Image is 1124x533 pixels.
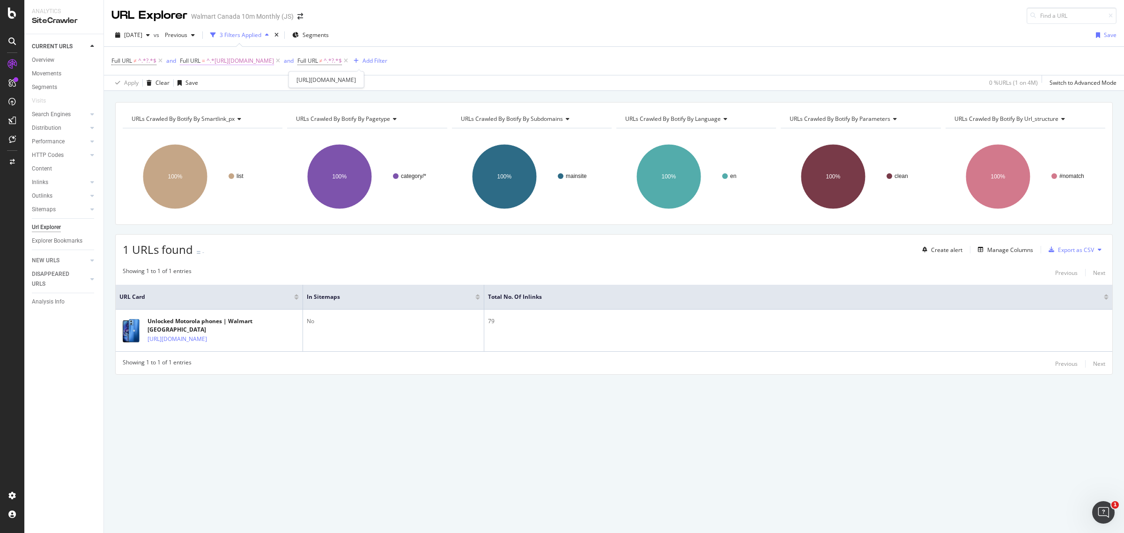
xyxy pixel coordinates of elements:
[1111,501,1119,509] span: 1
[333,173,347,180] text: 100%
[32,69,61,79] div: Movements
[32,69,97,79] a: Movements
[220,31,261,39] div: 3 Filters Applied
[111,7,187,23] div: URL Explorer
[124,79,139,87] div: Apply
[616,136,776,217] svg: A chart.
[32,297,65,307] div: Analysis Info
[781,136,940,217] div: A chart.
[1058,246,1094,254] div: Export as CSV
[1055,269,1078,277] div: Previous
[1093,269,1105,277] div: Next
[625,115,721,123] span: URLs Crawled By Botify By language
[32,205,56,215] div: Sitemaps
[32,123,61,133] div: Distribution
[287,136,447,217] svg: A chart.
[202,57,205,65] span: =
[155,79,170,87] div: Clear
[123,358,192,370] div: Showing 1 to 1 of 1 entries
[288,72,364,88] div: [URL][DOMAIN_NAME]
[32,256,59,266] div: NEW URLS
[1093,358,1105,370] button: Next
[1092,28,1117,43] button: Save
[32,7,96,15] div: Analytics
[296,115,390,123] span: URLs Crawled By Botify By pagetype
[661,173,676,180] text: 100%
[362,57,387,65] div: Add Filter
[303,31,329,39] span: Segments
[161,31,187,39] span: Previous
[297,13,303,20] div: arrow-right-arrow-left
[32,191,52,201] div: Outlinks
[461,115,563,123] span: URLs Crawled By Botify By subdomains
[119,293,292,301] span: URL Card
[307,317,480,326] div: No
[1027,7,1117,24] input: Find a URL
[32,269,79,289] div: DISAPPEARED URLS
[790,115,890,123] span: URLs Crawled By Botify By parameters
[124,31,142,39] span: 2025 Aug. 8th
[319,57,323,65] span: ≠
[1050,79,1117,87] div: Switch to Advanced Mode
[143,75,170,90] button: Clear
[32,222,97,232] a: Url Explorer
[452,136,612,217] svg: A chart.
[991,173,1005,180] text: 100%
[32,269,88,289] a: DISAPPEARED URLS
[32,123,88,133] a: Distribution
[32,236,82,246] div: Explorer Bookmarks
[566,173,587,179] text: mainsite
[32,42,73,52] div: CURRENT URLS
[32,256,88,266] a: NEW URLS
[32,96,55,106] a: Visits
[284,56,294,65] button: and
[288,28,333,43] button: Segments
[895,173,908,179] text: clean
[132,115,235,123] span: URLs Crawled By Botify By smartlink_px
[1104,31,1117,39] div: Save
[123,136,282,217] svg: A chart.
[987,246,1033,254] div: Manage Columns
[174,75,198,90] button: Save
[1055,358,1078,370] button: Previous
[123,242,193,257] span: 1 URLs found
[202,248,204,256] div: -
[32,205,88,215] a: Sitemaps
[32,137,65,147] div: Performance
[32,15,96,26] div: SiteCrawler
[148,317,299,334] div: Unlocked Motorola phones | Walmart [GEOGRAPHIC_DATA]
[350,55,387,67] button: Add Filter
[111,75,139,90] button: Apply
[191,12,294,21] div: Walmart Canada 10m Monthly (JS)
[1055,267,1078,278] button: Previous
[459,111,603,126] h4: URLs Crawled By Botify By subdomains
[1055,360,1078,368] div: Previous
[32,164,97,174] a: Content
[788,111,932,126] h4: URLs Crawled By Botify By parameters
[32,55,97,65] a: Overview
[32,164,52,174] div: Content
[166,57,176,65] div: and
[168,173,183,180] text: 100%
[32,178,48,187] div: Inlinks
[623,111,768,126] h4: URLs Crawled By Botify By language
[918,242,962,257] button: Create alert
[32,110,88,119] a: Search Engines
[237,173,244,179] text: list
[284,57,294,65] div: and
[111,57,132,65] span: Full URL
[148,334,207,344] a: [URL][DOMAIN_NAME]
[130,111,274,126] h4: URLs Crawled By Botify By smartlink_px
[161,28,199,43] button: Previous
[1045,242,1094,257] button: Export as CSV
[488,317,1109,326] div: 79
[974,244,1033,255] button: Manage Columns
[185,79,198,87] div: Save
[497,173,511,180] text: 100%
[1046,75,1117,90] button: Switch to Advanced Mode
[119,319,143,342] img: main image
